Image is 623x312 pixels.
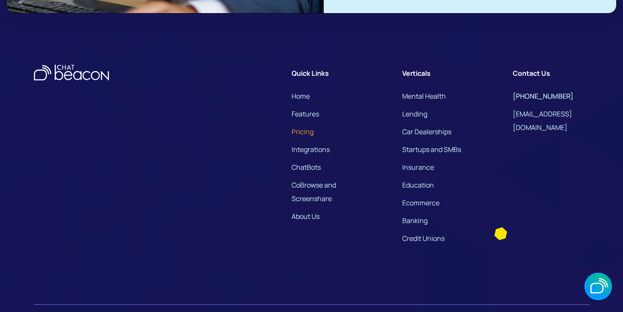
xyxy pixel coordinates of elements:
a: Startups and SMBs [402,145,461,154]
a: About Us [292,210,320,223]
span: [PHONE_NUMBER] [513,91,573,101]
a: Mental Health [402,91,446,101]
div: Contact Us [513,66,550,80]
a: Education [402,180,434,190]
a: [PHONE_NUMBER] [513,89,590,103]
a: Credit Unions [402,234,445,243]
div: Verticals [402,66,431,80]
a: Pricing [292,125,314,138]
a: Car Dealerships [402,127,451,136]
a: Integrations [292,143,330,156]
a: ChatBots [292,160,321,174]
a: CoBrowse and Screenshare [292,178,368,205]
a: [EMAIL_ADDRESS][DOMAIN_NAME] [513,107,590,134]
div: Quick Links [292,66,329,80]
a: Home [292,89,310,103]
a: Lending [402,109,427,119]
a: Banking [402,216,428,225]
a: Features [292,107,319,121]
a: Insurance [402,163,434,172]
a: Ecommerce [402,198,439,207]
